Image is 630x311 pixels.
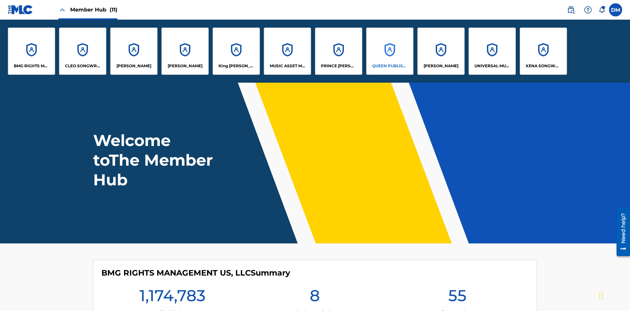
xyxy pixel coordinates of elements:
a: AccountsBMG RIGHTS MANAGEMENT US, LLC [8,28,55,75]
div: User Menu [609,3,622,16]
p: King McTesterson [219,63,254,69]
p: CLEO SONGWRITER [65,63,101,69]
a: Accounts[PERSON_NAME] [110,28,157,75]
img: search [567,6,575,14]
div: Drag [599,286,603,306]
a: AccountsUNIVERSAL MUSIC PUB GROUP [469,28,516,75]
p: XENA SONGWRITER [526,63,561,69]
img: help [584,6,592,14]
a: Public Search [564,3,577,16]
span: (11) [110,7,117,13]
a: Accounts[PERSON_NAME] [417,28,465,75]
h4: BMG RIGHTS MANAGEMENT US, LLC [101,268,290,278]
img: Close [58,6,66,14]
a: AccountsQUEEN PUBLISHA [366,28,413,75]
p: UNIVERSAL MUSIC PUB GROUP [474,63,510,69]
span: Member Hub [70,6,117,13]
a: AccountsMUSIC ASSET MANAGEMENT (MAM) [264,28,311,75]
p: RONALD MCTESTERSON [424,63,458,69]
p: ELVIS COSTELLO [116,63,151,69]
h1: 8 [310,286,320,309]
a: AccountsXENA SONGWRITER [520,28,567,75]
a: Accounts[PERSON_NAME] [161,28,209,75]
h1: Welcome to The Member Hub [93,131,216,190]
h1: 55 [448,286,467,309]
p: BMG RIGHTS MANAGEMENT US, LLC [14,63,50,69]
a: AccountsPRINCE [PERSON_NAME] [315,28,362,75]
a: AccountsCLEO SONGWRITER [59,28,106,75]
h1: 1,174,783 [139,286,205,309]
img: MLC Logo [8,5,33,14]
div: Notifications [598,7,605,13]
p: EYAMA MCSINGER [168,63,202,69]
iframe: Resource Center [612,206,630,259]
iframe: Chat Widget [597,280,630,311]
a: AccountsKing [PERSON_NAME] [213,28,260,75]
p: MUSIC ASSET MANAGEMENT (MAM) [270,63,305,69]
div: Help [581,3,595,16]
p: QUEEN PUBLISHA [372,63,408,69]
p: PRINCE MCTESTERSON [321,63,357,69]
